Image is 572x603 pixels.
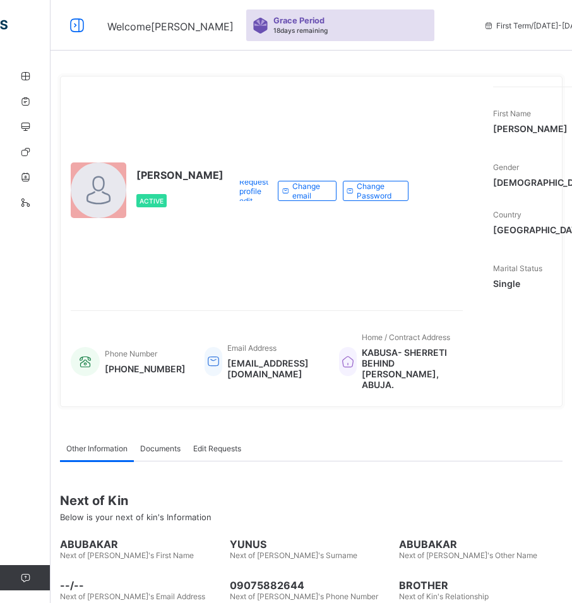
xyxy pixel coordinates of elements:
[60,592,205,601] span: Next of [PERSON_NAME]'s Email Address
[399,579,563,592] span: BROTHER
[362,347,450,390] span: KABUSA- SHERRETI BEHIND [PERSON_NAME], ABUJA.
[227,358,320,379] span: [EMAIL_ADDRESS][DOMAIN_NAME]
[399,592,489,601] span: Next of Kin's Relationship
[292,181,326,200] span: Change email
[107,20,234,33] span: Welcome [PERSON_NAME]
[399,551,537,560] span: Next of [PERSON_NAME]'s Other Name
[493,109,531,118] span: First Name
[105,349,157,358] span: Phone Number
[362,332,450,342] span: Home / Contract Address
[230,538,393,551] span: YUNUS
[140,444,181,453] span: Documents
[60,579,223,592] span: --/--
[60,538,223,551] span: ABUBAKAR
[60,493,563,508] span: Next of Kin
[493,264,542,273] span: Marital Status
[357,181,398,200] span: Change Password
[493,162,519,172] span: Gender
[253,18,268,33] img: sticker-purple.71386a28dfed39d6af7621340158ba97.svg
[230,551,357,560] span: Next of [PERSON_NAME]'s Surname
[230,592,378,601] span: Next of [PERSON_NAME]'s Phone Number
[60,512,212,522] span: Below is your next of kin's Information
[273,16,325,25] span: Grace Period
[105,363,186,374] span: [PHONE_NUMBER]
[60,551,194,560] span: Next of [PERSON_NAME]'s First Name
[227,343,277,353] span: Email Address
[399,538,563,551] span: ABUBAKAR
[136,169,223,181] span: [PERSON_NAME]
[230,579,393,592] span: 09075882644
[239,177,268,205] span: Request profile edit
[140,197,164,205] span: Active
[273,27,328,34] span: 18 days remaining
[493,210,521,219] span: Country
[193,444,241,453] span: Edit Requests
[66,444,128,453] span: Other Information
